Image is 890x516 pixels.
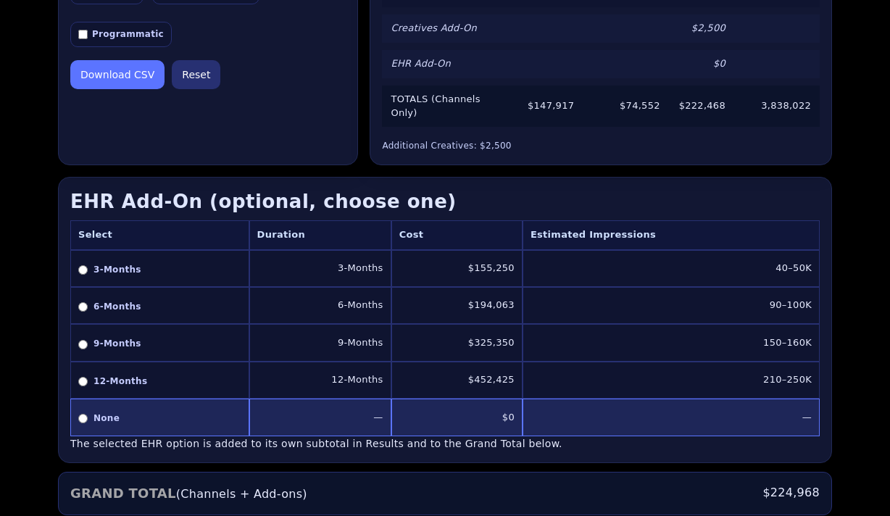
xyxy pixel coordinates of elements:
th: Cost [391,220,523,250]
strong: GRAND TOTAL [70,486,176,501]
input: None [78,414,88,423]
td: $2,500 [669,14,734,43]
input: 6-Months [78,302,88,312]
th: Estimated Impressions [523,220,820,250]
span: $224,968 [762,484,820,503]
td: $0 [669,50,734,78]
h3: EHR Add-On (optional, choose one) [70,189,820,215]
input: 3-Months [78,265,88,275]
input: 12-Months [78,377,88,386]
td: $325,350 [391,324,523,361]
td: 3,838,022 [734,86,820,128]
label: 6-Months [78,301,241,313]
td: $222,468 [669,86,734,128]
label: None [78,412,241,425]
label: 12-Months [78,375,241,388]
td: 90–100K [523,287,820,324]
td: — [523,399,820,436]
div: Additional Creatives: $2,500 [382,140,820,152]
td: $452,425 [391,362,523,399]
td: 3-Months [249,250,391,287]
span: (Channels + Add-ons) [70,484,307,503]
th: Duration [249,220,391,250]
div: The selected EHR option is added to its own subtotal in Results and to the Grand Total below. [70,436,820,451]
td: $147,917 [496,86,583,128]
input: 9-Months [78,340,88,349]
input: Programmatic [78,30,88,39]
td: 40–50K [523,250,820,287]
td: 150–160K [523,324,820,361]
td: EHR Add-On [382,50,496,78]
th: Select [70,220,249,250]
td: Creatives Add-On [382,14,496,43]
td: $74,552 [583,86,668,128]
td: $0 [391,399,523,436]
td: $155,250 [391,250,523,287]
label: 3-Months [78,264,241,276]
td: 210–250K [523,362,820,399]
td: TOTALS (Channels Only) [382,86,496,128]
button: Download CSV [70,60,165,89]
label: 9-Months [78,338,241,350]
td: $194,063 [391,287,523,324]
td: — [249,399,391,436]
td: 6-Months [249,287,391,324]
label: Programmatic [70,22,172,47]
td: 12-Months [249,362,391,399]
button: Reset [172,60,220,89]
td: 9-Months [249,324,391,361]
